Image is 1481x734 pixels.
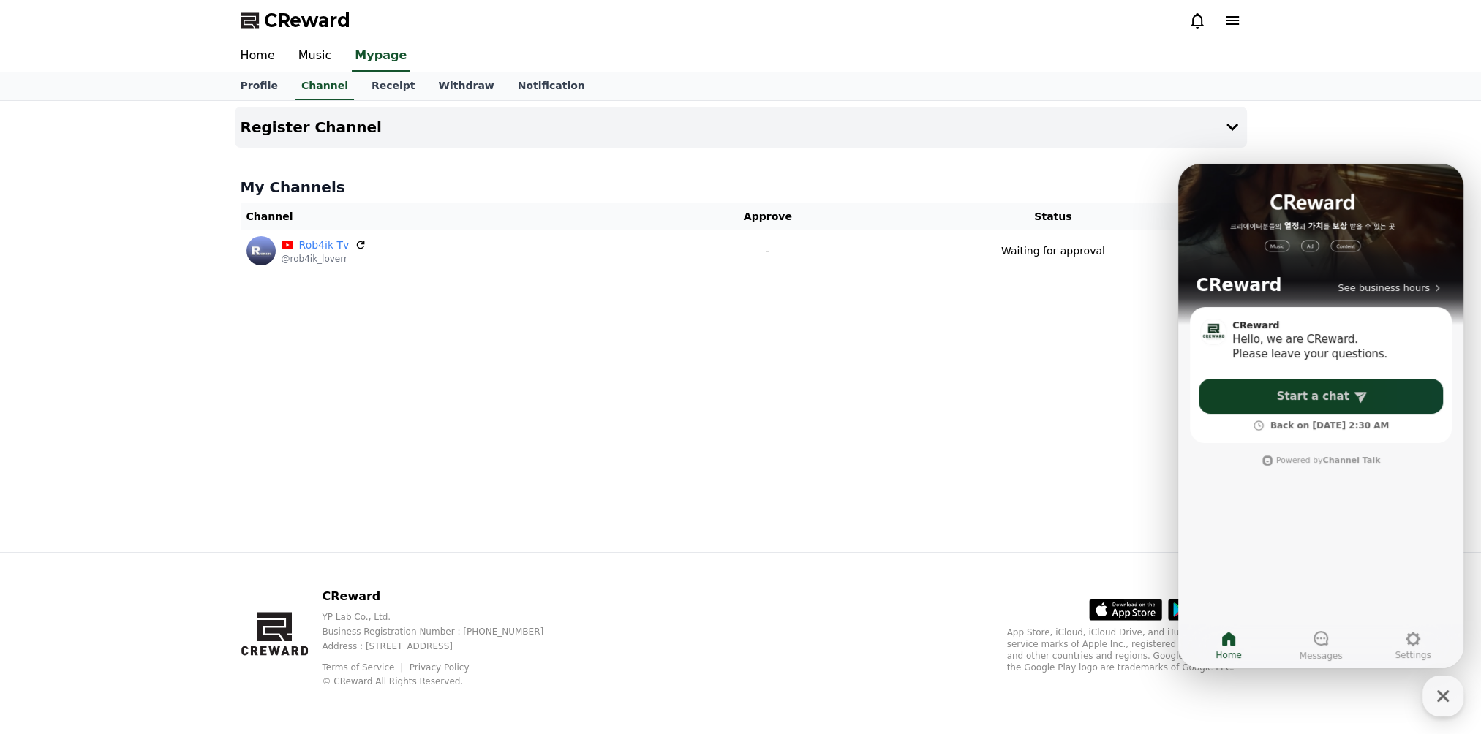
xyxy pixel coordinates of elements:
[676,243,859,259] p: -
[241,203,671,230] th: Channel
[670,203,865,230] th: Approve
[295,72,354,100] a: Channel
[229,41,287,72] a: Home
[360,72,427,100] a: Receipt
[410,662,470,673] a: Privacy Policy
[241,9,350,32] a: CReward
[229,72,290,100] a: Profile
[426,72,505,100] a: Withdraw
[241,119,382,135] h4: Register Channel
[246,236,276,265] img: Rob4ik Tv
[264,9,350,32] span: CReward
[865,203,1240,230] th: Status
[506,72,597,100] a: Notification
[352,41,410,72] a: Mypage
[322,588,567,605] p: CReward
[1178,164,1463,668] iframe: Channel chat
[322,676,567,687] p: © CReward All Rights Reserved.
[235,107,1247,148] button: Register Channel
[299,238,350,253] a: Rob4ik Tv
[282,253,367,265] p: @rob4ik_loverr
[287,41,344,72] a: Music
[1001,243,1105,259] p: Waiting for approval
[1007,627,1241,673] p: App Store, iCloud, iCloud Drive, and iTunes Store are service marks of Apple Inc., registered in ...
[322,611,567,623] p: YP Lab Co., Ltd.
[322,662,405,673] a: Terms of Service
[322,640,567,652] p: Address : [STREET_ADDRESS]
[241,177,1241,197] h4: My Channels
[322,626,567,637] p: Business Registration Number : [PHONE_NUMBER]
